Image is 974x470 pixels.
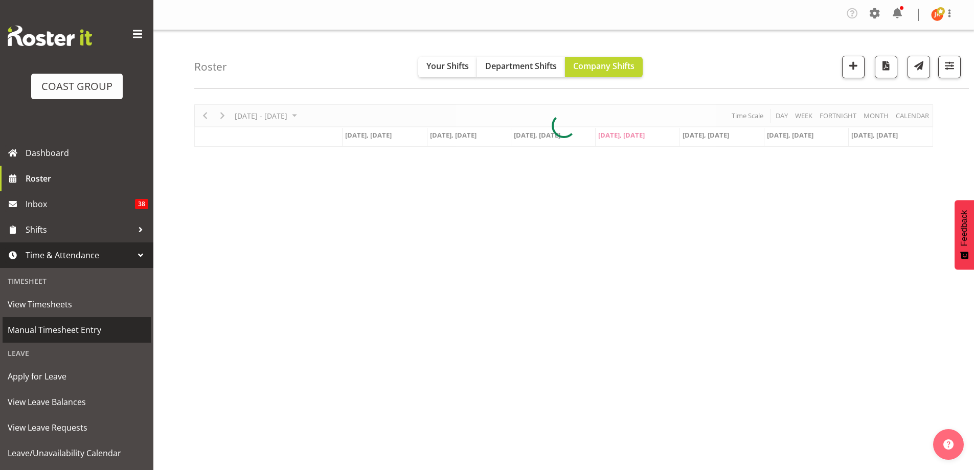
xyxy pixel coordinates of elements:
[26,248,133,263] span: Time & Attendance
[938,56,961,78] button: Filter Shifts
[26,196,135,212] span: Inbox
[3,364,151,389] a: Apply for Leave
[426,60,469,72] span: Your Shifts
[418,57,477,77] button: Your Shifts
[3,440,151,466] a: Leave/Unavailability Calendar
[41,79,112,94] div: COAST GROUP
[26,171,148,186] span: Roster
[943,439,954,450] img: help-xxl-2.png
[573,60,635,72] span: Company Shifts
[477,57,565,77] button: Department Shifts
[3,317,151,343] a: Manual Timesheet Entry
[135,199,148,209] span: 38
[908,56,930,78] button: Send a list of all shifts for the selected filtered period to all rostered employees.
[875,56,897,78] button: Download a PDF of the roster according to the set date range.
[3,389,151,415] a: View Leave Balances
[960,210,969,246] span: Feedback
[26,222,133,237] span: Shifts
[8,369,146,384] span: Apply for Leave
[194,61,227,73] h4: Roster
[565,57,643,77] button: Company Shifts
[3,292,151,317] a: View Timesheets
[26,145,148,161] span: Dashboard
[3,343,151,364] div: Leave
[485,60,557,72] span: Department Shifts
[3,415,151,440] a: View Leave Requests
[931,9,943,21] img: joe-kalantakusuwan-kalantakusuwan8781.jpg
[8,26,92,46] img: Rosterit website logo
[8,445,146,461] span: Leave/Unavailability Calendar
[8,394,146,410] span: View Leave Balances
[8,297,146,312] span: View Timesheets
[842,56,865,78] button: Add a new shift
[3,271,151,292] div: Timesheet
[955,200,974,270] button: Feedback - Show survey
[8,420,146,435] span: View Leave Requests
[8,322,146,338] span: Manual Timesheet Entry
